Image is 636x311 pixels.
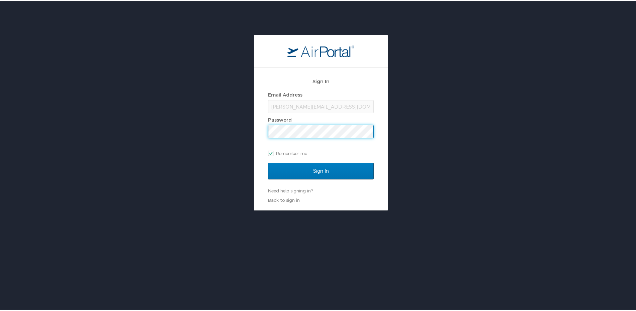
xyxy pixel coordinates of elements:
input: Sign In [268,161,374,178]
label: Email Address [268,91,302,96]
h2: Sign In [268,76,374,84]
label: Password [268,116,292,121]
img: logo [287,44,354,56]
label: Remember me [268,147,374,157]
a: Back to sign in [268,196,300,201]
a: Need help signing in? [268,187,313,192]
